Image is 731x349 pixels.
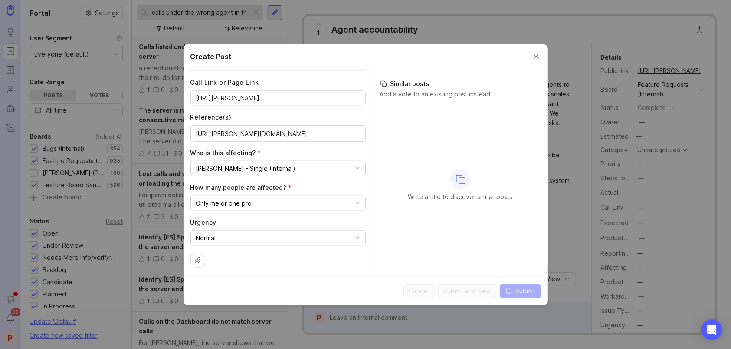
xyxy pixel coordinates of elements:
input: Link to a call or page [196,93,360,103]
button: Close create post modal [531,52,541,61]
div: Only me or one pro [196,199,252,208]
label: Call Link or Page Link [190,78,366,87]
div: [PERSON_NAME] - Single (Internal) [196,164,296,173]
span: Who is this affecting? (required) [190,149,261,156]
p: Add a vote to an existing post instead [380,90,541,99]
h3: Similar posts [380,80,541,88]
div: Open Intercom Messenger [701,319,722,340]
h2: Create Post [190,51,232,62]
p: Write a title to discover similar posts [408,193,513,201]
div: Normal [196,233,216,243]
label: Reference(s) [190,113,366,122]
span: How many people are affected? (required) [190,184,292,191]
label: Urgency [190,218,366,227]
